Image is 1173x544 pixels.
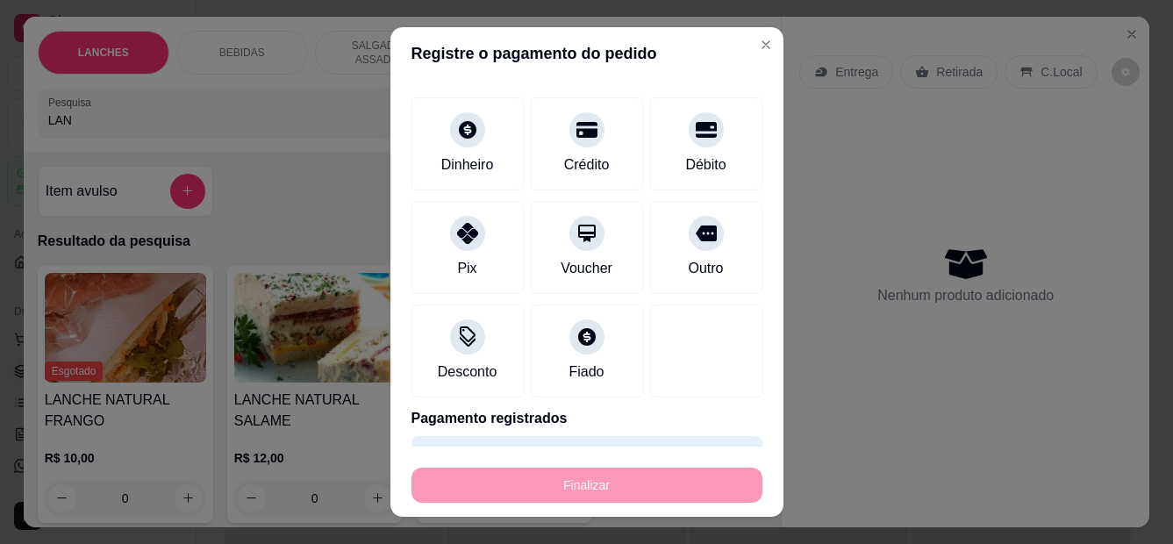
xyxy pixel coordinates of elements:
div: Voucher [561,258,612,279]
div: Dinheiro [441,154,494,175]
div: Crédito [564,154,610,175]
div: Outro [688,258,723,279]
p: Pagamento registrados [411,408,762,429]
div: Pix [457,258,476,279]
div: Fiado [569,361,604,383]
div: Débito [685,154,726,175]
button: Close [752,31,780,59]
header: Registre o pagamento do pedido [390,27,783,80]
div: Desconto [438,361,497,383]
